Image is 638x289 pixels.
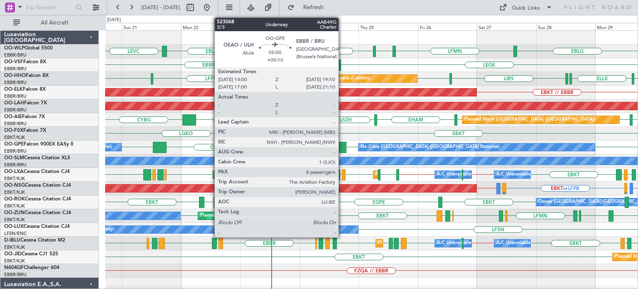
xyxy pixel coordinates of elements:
a: OO-AIEFalcon 7X [4,114,45,119]
div: A/C Unavailable [GEOGRAPHIC_DATA] ([GEOGRAPHIC_DATA] National) [437,168,591,181]
a: OO-NSGCessna Citation CJ4 [4,183,71,188]
span: OO-LXA [4,169,24,174]
a: EBBR/BRU [4,79,27,86]
span: OO-JID [4,252,22,257]
span: [DATE] - [DATE] [141,4,180,11]
div: [DATE] [107,17,121,24]
span: OO-LUX [4,224,24,229]
div: Tue 23 [240,23,299,30]
div: Quick Links [512,4,540,12]
span: OO-NSG [4,183,25,188]
div: Thu 25 [358,23,418,30]
a: OO-WLPGlobal 5500 [4,46,53,51]
div: Planned Maint Geneva (Cointrin) [302,72,370,85]
span: OO-ROK [4,197,25,202]
a: LFSN/ENC [4,230,27,237]
button: Refresh [284,1,334,14]
a: EBKT/KJK [4,203,25,209]
div: A/C Unavailable [GEOGRAPHIC_DATA] ([GEOGRAPHIC_DATA] National) [437,237,591,249]
div: Planned Maint [GEOGRAPHIC_DATA] ([GEOGRAPHIC_DATA]) [464,114,595,126]
input: Trip Number [25,1,73,14]
div: A/C Unavailable [GEOGRAPHIC_DATA]-[GEOGRAPHIC_DATA] [496,237,629,249]
a: OO-ELKFalcon 8X [4,87,46,92]
div: Fri 26 [418,23,477,30]
a: OO-GPEFalcon 900EX EASy II [4,142,73,147]
a: EBKT/KJK [4,134,25,141]
a: EBKT/KJK [4,244,25,250]
div: Wed 24 [299,23,359,30]
a: OO-JIDCessna CJ1 525 [4,252,58,257]
a: N604GFChallenger 604 [4,265,59,270]
span: OO-LAH [4,101,24,106]
div: No Crew [GEOGRAPHIC_DATA] ([GEOGRAPHIC_DATA] National) [361,141,500,153]
span: OO-ELK [4,87,23,92]
div: A/C Unavailable [496,168,531,181]
a: OO-HHOFalcon 8X [4,73,49,78]
a: EBBR/BRU [4,66,27,72]
span: OO-ZUN [4,210,25,215]
a: EBBR/BRU [4,52,27,58]
a: OO-VSFFalcon 8X [4,59,46,64]
a: EBKT/KJK [4,189,25,195]
div: Planned Maint Kortrijk-[GEOGRAPHIC_DATA] [375,168,472,181]
div: Mon 22 [181,23,240,30]
a: OO-LXACessna Citation CJ4 [4,169,70,174]
a: OO-LAHFalcon 7X [4,101,47,106]
a: EBBR/BRU [4,162,27,168]
div: Planned Maint Kortrijk-[GEOGRAPHIC_DATA] [200,210,297,222]
a: OO-ROKCessna Citation CJ4 [4,197,71,202]
span: OO-VSF [4,59,23,64]
a: OO-ZUNCessna Citation CJ4 [4,210,71,215]
a: EBBR/BRU [4,93,27,99]
div: AOG Maint Kortrijk-[GEOGRAPHIC_DATA] [215,168,306,181]
span: Refresh [296,5,331,10]
span: N604GF [4,265,24,270]
a: OO-LUXCessna Citation CJ4 [4,224,70,229]
a: EBBR/BRU [4,121,27,127]
a: EBKT/KJK [4,175,25,182]
a: EBBR/BRU [4,272,27,278]
a: EBKT/KJK [4,217,25,223]
span: OO-WLP [4,46,25,51]
a: OO-FSXFalcon 7X [4,128,46,133]
button: All Aircraft [9,16,90,30]
div: Sun 21 [122,23,181,30]
span: OO-GPE [4,142,24,147]
a: EBBR/BRU [4,148,27,154]
a: EBKT/KJK [4,258,25,264]
span: OO-HHO [4,73,26,78]
div: Planned Maint Nice ([GEOGRAPHIC_DATA]) [378,237,471,249]
a: EBBR/BRU [4,107,27,113]
span: OO-FSX [4,128,23,133]
a: D-IBLUCessna Citation M2 [4,238,65,243]
button: Quick Links [495,1,557,14]
span: OO-SLM [4,156,24,161]
span: OO-AIE [4,114,22,119]
div: Sat 27 [477,23,536,30]
a: OO-SLMCessna Citation XLS [4,156,70,161]
span: D-IBLU [4,238,20,243]
div: Sun 28 [536,23,596,30]
span: All Aircraft [22,20,88,26]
